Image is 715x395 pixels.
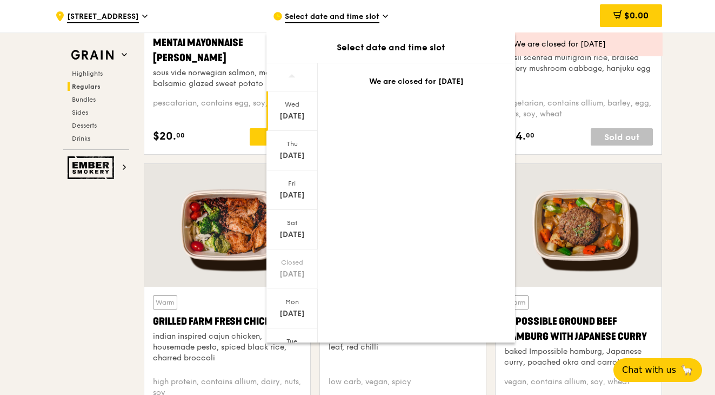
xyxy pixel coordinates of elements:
[176,131,185,140] span: 00
[268,229,316,240] div: [DATE]
[72,135,90,142] span: Drinks
[680,364,693,377] span: 🦙
[68,156,117,179] img: Ember Smokery web logo
[268,298,316,306] div: Mon
[268,140,316,148] div: Thu
[268,100,316,109] div: Wed
[622,364,676,377] span: Chat with us
[268,219,316,227] div: Sat
[504,128,526,144] span: $14.
[526,131,534,140] span: 00
[504,98,653,120] div: vegetarian, contains allium, barley, egg, nuts, soy, wheat
[67,11,139,23] span: [STREET_ADDRESS]
[268,308,316,319] div: [DATE]
[250,128,302,146] div: Add
[153,68,302,89] div: sous vide norwegian salmon, mentaiko, balsamic glazed sweet potato
[268,150,316,161] div: [DATE]
[504,314,653,344] div: Impossible Ground Beef Hamburg with Japanese Curry
[285,11,379,23] span: Select date and time slot
[624,10,649,21] span: $0.00
[268,258,316,267] div: Closed
[268,337,316,346] div: Tue
[153,128,176,144] span: $20.
[513,39,654,50] div: We are closed for [DATE]
[504,295,529,310] div: Warm
[153,314,302,329] div: Grilled Farm Fresh Chicken
[68,45,117,65] img: Grain web logo
[268,269,316,280] div: [DATE]
[72,122,97,129] span: Desserts
[268,190,316,201] div: [DATE]
[153,295,177,310] div: Warm
[153,35,302,65] div: Mentai Mayonnaise [PERSON_NAME]
[268,179,316,188] div: Fri
[72,96,96,103] span: Bundles
[153,98,302,120] div: pescatarian, contains egg, soy, wheat
[72,83,101,90] span: Regulars
[266,41,515,54] div: Select date and time slot
[72,70,103,77] span: Highlights
[504,346,653,368] div: baked Impossible hamburg, Japanese curry, poached okra and carrots
[591,128,653,146] div: Sold out
[613,358,702,382] button: Chat with us🦙
[268,111,316,122] div: [DATE]
[153,331,302,364] div: indian inspired cajun chicken, housemade pesto, spiced black rice, charred broccoli
[72,109,88,116] span: Sides
[331,76,502,87] div: We are closed for [DATE]
[504,52,653,74] div: basil scented multigrain rice, braised celery mushroom cabbage, hanjuku egg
